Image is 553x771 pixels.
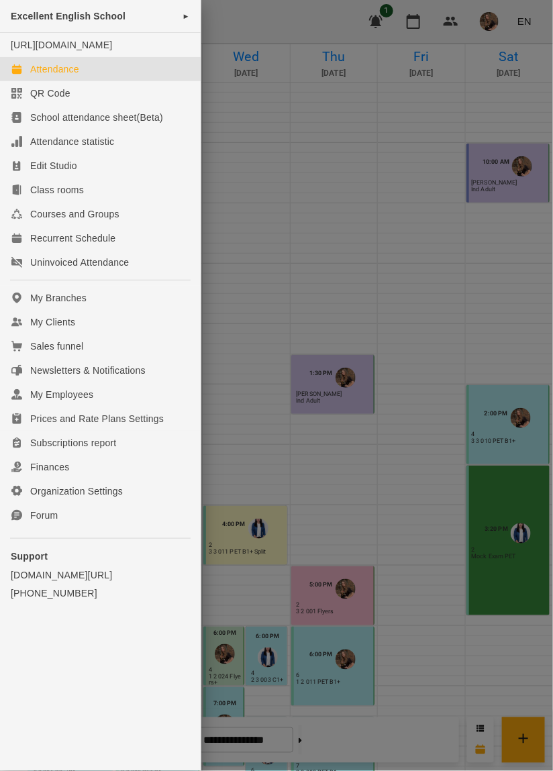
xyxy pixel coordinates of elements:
[30,484,123,498] div: Organization Settings
[30,135,114,148] div: Attendance statistic
[30,159,77,172] div: Edit Studio
[11,587,190,601] a: [PHONE_NUMBER]
[30,340,83,353] div: Sales funnel
[30,256,129,269] div: Uninvoiced Attendance
[30,87,70,100] div: QR Code
[30,460,69,474] div: Finances
[11,568,190,582] a: [DOMAIN_NAME][URL]
[30,232,115,245] div: Recurrent Schedule
[30,412,164,425] div: Prices and Rate Plans Settings
[30,111,163,124] div: School attendance sheet(Beta)
[30,315,75,329] div: My Clients
[11,550,190,563] p: Support
[183,11,190,21] span: ►
[30,509,58,522] div: Forum
[30,207,119,221] div: Courses and Groups
[11,11,125,21] span: Excellent English School
[11,40,112,50] a: [URL][DOMAIN_NAME]
[30,183,84,197] div: Class rooms
[30,436,117,450] div: Subscriptions report
[30,364,146,377] div: Newsletters & Notifications
[30,388,93,401] div: My Employees
[30,291,87,305] div: My Branches
[30,62,79,76] div: Attendance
